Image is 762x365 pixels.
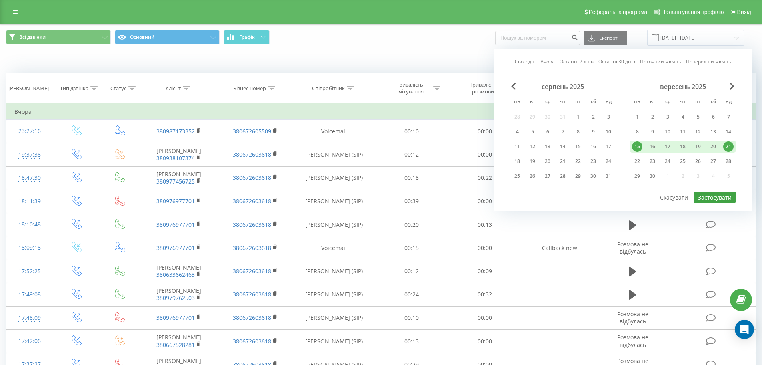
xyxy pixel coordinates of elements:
div: 28 [723,156,734,167]
div: сб 30 серп 2025 р. [586,170,601,182]
td: 00:00 [448,330,522,353]
span: Графік [239,34,255,40]
div: 18:47:30 [14,170,45,186]
div: вт 30 вер 2025 р. [645,170,660,182]
div: ср 10 вер 2025 р. [660,126,675,138]
a: 380938107374 [156,154,195,162]
div: Open Intercom Messenger [735,320,754,339]
div: пн 18 серп 2025 р. [510,155,525,167]
div: 12 [527,141,538,152]
div: 26 [693,156,703,167]
a: Сьогодні [515,58,536,65]
div: 13 [708,127,718,137]
div: 7 [723,112,734,122]
td: 00:12 [375,143,448,166]
div: 15 [632,141,642,152]
td: 00:15 [375,236,448,260]
div: пн 1 вер 2025 р. [630,111,645,123]
td: 00:10 [375,120,448,143]
div: 6 [708,112,718,122]
button: Застосувати [694,192,736,203]
div: 1 [632,112,642,122]
div: ср 20 серп 2025 р. [540,155,555,167]
div: пн 22 вер 2025 р. [630,155,645,167]
abbr: субота [707,96,719,108]
div: 19 [693,141,703,152]
td: 00:39 [375,190,448,213]
div: Тип дзвінка [60,85,88,92]
a: 380976977701 [156,197,195,205]
div: 31 [603,171,614,181]
div: сб 13 вер 2025 р. [706,126,721,138]
div: нд 14 вер 2025 р. [721,126,736,138]
td: 00:22 [448,166,522,190]
a: 380987173352 [156,127,195,135]
td: Voicemail [293,120,375,143]
div: 17:49:08 [14,287,45,302]
div: [PERSON_NAME] [8,85,49,92]
div: 17 [603,141,614,152]
div: чт 18 вер 2025 р. [675,141,690,153]
div: ср 13 серп 2025 р. [540,141,555,153]
span: Реферальна програма [589,9,648,15]
a: Вчора [540,58,555,65]
div: ср 6 серп 2025 р. [540,126,555,138]
a: 380672603618 [233,151,271,158]
div: 8 [632,127,642,137]
div: вт 23 вер 2025 р. [645,155,660,167]
div: пн 15 вер 2025 р. [630,141,645,153]
div: нд 7 вер 2025 р. [721,111,736,123]
td: Voicemail [293,236,375,260]
div: пт 26 вер 2025 р. [690,155,706,167]
abbr: понеділок [511,96,523,108]
abbr: середа [662,96,674,108]
a: 380633662463 [156,271,195,278]
td: [PERSON_NAME] (SIP) [293,260,375,283]
div: Статус [110,85,126,92]
td: [PERSON_NAME] (SIP) [293,330,375,353]
td: 00:00 [448,306,522,329]
abbr: понеділок [631,96,643,108]
td: [PERSON_NAME] (SIP) [293,306,375,329]
div: ср 24 вер 2025 р. [660,155,675,167]
a: Останні 7 днів [560,58,594,65]
a: Попередній місяць [686,58,731,65]
div: вт 16 вер 2025 р. [645,141,660,153]
div: нд 28 вер 2025 р. [721,155,736,167]
a: 380977456725 [156,177,195,185]
div: пн 25 серп 2025 р. [510,170,525,182]
a: Поточний місяць [640,58,681,65]
div: 20 [708,141,718,152]
abbr: неділя [722,96,734,108]
div: сб 23 серп 2025 р. [586,155,601,167]
button: Всі дзвінки [6,30,111,44]
div: 1 [573,112,583,122]
td: 00:32 [448,283,522,306]
div: 5 [693,112,703,122]
div: 16 [588,141,598,152]
td: [PERSON_NAME] (SIP) [293,213,375,236]
div: 24 [603,156,614,167]
div: 17:52:25 [14,264,45,279]
div: Тривалість розмови [462,81,504,95]
div: вт 2 вер 2025 р. [645,111,660,123]
td: [PERSON_NAME] (SIP) [293,190,375,213]
td: 00:13 [375,330,448,353]
div: 18 [678,141,688,152]
td: 00:12 [375,260,448,283]
div: Тривалість очікування [388,81,431,95]
a: 380672603618 [233,221,271,228]
div: чт 25 вер 2025 р. [675,155,690,167]
div: серпень 2025 [510,83,616,91]
div: 30 [647,171,658,181]
abbr: четвер [677,96,689,108]
span: Розмова не відбулась [617,310,648,325]
td: [PERSON_NAME] [141,143,217,166]
div: пт 15 серп 2025 р. [570,141,586,153]
abbr: субота [587,96,599,108]
abbr: середа [542,96,554,108]
td: [PERSON_NAME] (SIP) [293,143,375,166]
div: сб 2 серп 2025 р. [586,111,601,123]
abbr: четвер [557,96,569,108]
div: пн 11 серп 2025 р. [510,141,525,153]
